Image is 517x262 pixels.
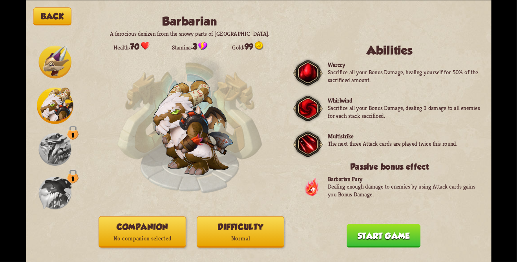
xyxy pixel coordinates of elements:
img: Barbarian_Dragon.png [153,80,234,175]
span: 3 [192,42,197,51]
p: Dealing enough damage to enemies by using Attack cards gains you Bonus Damage. [328,183,480,198]
h2: Abilities [298,44,480,57]
h2: Barbarian [102,15,277,28]
img: Merchant_Dragon_Icon.png [38,133,71,165]
span: Health: [110,41,153,51]
p: Sacrifice all your Bonus Damage, dealing 3 damage to all enemies for each stack sacrificed. [328,104,480,119]
p: Normal [197,233,283,244]
button: CompanionNo companion selected [99,216,186,247]
img: ability-frame.png [293,129,323,159]
p: Multistrike [328,132,457,139]
img: DragonFury.png [304,177,319,196]
span: Stamina: [168,41,211,51]
img: Barbarian_Dragon_Icon.png [37,87,73,124]
span: Gold: [226,41,269,51]
button: DifficultyNormal [197,216,284,247]
img: Chevalier_Dragon_Icon.png [38,46,71,78]
img: ability-frame.png [293,93,323,124]
span: 99 [244,42,253,51]
span: 70 [130,42,139,51]
img: health.png [141,41,149,50]
button: Start game [347,224,420,247]
img: Wizard_Dragon_Icon.png [38,176,71,209]
p: A ferocious denizen from the snowy parts of [GEOGRAPHIC_DATA]. [102,30,277,37]
h3: Passive bonus effect [298,162,480,171]
img: Stamina_Icon.png [198,41,207,50]
p: Whirlwind [328,96,480,104]
img: gold.png [254,41,263,50]
p: Barbarian Fury [328,175,480,183]
p: No companion selected [99,233,185,244]
p: The next three Attack cards are played twice this round. [328,140,457,147]
img: lock-icon.png [67,126,79,140]
button: Back [33,7,71,25]
img: Enchantment_Altar.png [117,51,262,197]
p: Warcry [328,61,480,68]
img: lock-icon.png [67,169,79,183]
img: Barbarian_Dragon.png [153,81,233,175]
img: ability-frame.png [293,57,323,88]
p: Sacrifice all your Bonus Damage, healing yourself for 50% of the sacrificed amount. [328,68,480,84]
